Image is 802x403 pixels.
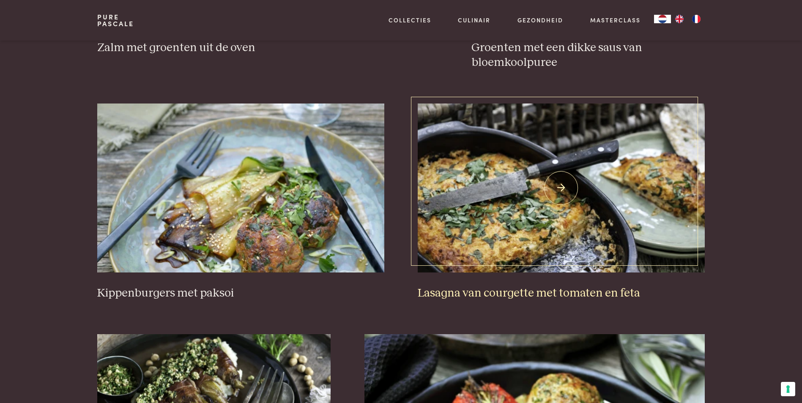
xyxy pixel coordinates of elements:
[654,15,705,23] aside: Language selected: Nederlands
[781,382,795,396] button: Uw voorkeuren voor toestemming voor trackingtechnologieën
[97,14,134,27] a: PurePascale
[418,286,704,301] h3: Lasagna van courgette met tomaten en feta
[418,103,704,300] a: Lasagna van courgette met tomaten en feta Lasagna van courgette met tomaten en feta
[688,15,705,23] a: FR
[654,15,671,23] a: NL
[418,103,704,272] img: Lasagna van courgette met tomaten en feta
[97,103,384,272] img: Kippenburgers met paksoi
[590,16,641,25] a: Masterclass
[97,41,438,55] h3: Zalm met groenten uit de oven
[671,15,705,23] ul: Language list
[517,16,563,25] a: Gezondheid
[458,16,490,25] a: Culinair
[654,15,671,23] div: Language
[97,286,384,301] h3: Kippenburgers met paksoi
[471,41,705,70] h3: Groenten met een dikke saus van bloemkoolpuree
[671,15,688,23] a: EN
[389,16,431,25] a: Collecties
[97,103,384,300] a: Kippenburgers met paksoi Kippenburgers met paksoi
